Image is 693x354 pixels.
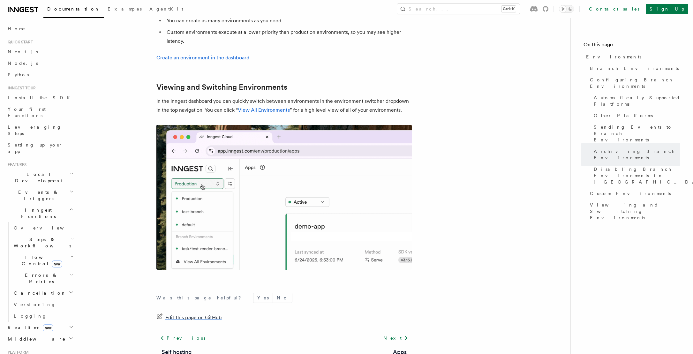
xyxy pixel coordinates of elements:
span: Documentation [47,6,100,11]
a: Branch Environments [587,63,680,74]
a: Custom Environments [587,188,680,199]
a: Sending Events to Branch Environments [591,121,680,146]
img: The environment switcher dropdown menu in the Inngest dashboard [156,125,412,270]
a: Configuring Branch Environments [587,74,680,92]
a: Install the SDK [5,92,75,103]
button: Events & Triggers [5,186,75,204]
button: Yes [253,293,273,303]
p: Was this page helpful? [156,295,245,301]
span: Your first Functions [8,107,46,118]
a: Other Platforms [591,110,680,121]
kbd: Ctrl+K [501,6,516,12]
div: Inngest Functions [5,222,75,322]
a: Contact sales [585,4,643,14]
span: Python [8,72,31,77]
li: You can create as many environments as you need. [165,16,412,25]
span: Other Platforms [594,112,653,119]
span: Configuring Branch Environments [590,77,680,89]
a: Logging [11,310,75,322]
span: Middleware [5,336,66,342]
button: Flow Controlnew [11,252,75,269]
span: Quick start [5,40,33,45]
button: No [273,293,292,303]
a: Overview [11,222,75,234]
a: Viewing and Switching Environments [156,83,287,92]
h4: On this page [584,41,680,51]
span: Automatically Supported Platforms [594,94,680,107]
a: View All Environments [238,107,290,113]
a: AgentKit [146,2,187,17]
button: Errors & Retries [11,269,75,287]
span: Sending Events to Branch Environments [594,124,680,143]
span: Steps & Workflows [11,236,71,249]
a: Setting up your app [5,139,75,157]
a: Leveraging Steps [5,121,75,139]
button: Local Development [5,169,75,186]
span: Errors & Retries [11,272,69,285]
button: Toggle dark mode [559,5,574,13]
button: Search...Ctrl+K [397,4,520,14]
span: Home [8,26,26,32]
button: Realtimenew [5,322,75,333]
li: Custom environments execute at a lower priority than production environments, so you may see high... [165,28,412,46]
button: Inngest Functions [5,204,75,222]
a: Your first Functions [5,103,75,121]
span: Branch Environments [590,65,679,72]
span: Realtime [5,324,53,331]
a: Sign Up [646,4,688,14]
a: Viewing and Switching Environments [587,199,680,223]
span: Environments [586,54,641,60]
span: Flow Control [11,254,70,267]
a: Disabling Branch Environments in [GEOGRAPHIC_DATA] [591,163,680,188]
span: Examples [108,6,142,11]
a: Node.js [5,57,75,69]
span: Cancellation [11,290,66,296]
button: Cancellation [11,287,75,299]
a: Versioning [11,299,75,310]
span: Versioning [14,302,56,307]
a: Next.js [5,46,75,57]
span: new [52,260,62,267]
span: Features [5,162,26,167]
span: Custom Environments [590,190,671,197]
span: Inngest tour [5,86,36,91]
span: Leveraging Steps [8,124,62,136]
a: Next [380,332,412,344]
span: new [43,324,53,331]
span: Next.js [8,49,38,54]
span: Viewing and Switching Environments [590,202,680,221]
span: Inngest Functions [5,207,69,220]
a: Examples [104,2,146,17]
span: Node.js [8,61,38,66]
span: Edit this page on GitHub [165,313,222,322]
a: Automatically Supported Platforms [591,92,680,110]
button: Middleware [5,333,75,345]
span: Events & Triggers [5,189,70,202]
p: In the Inngest dashboard you can quickly switch between environments in the environment switcher ... [156,97,412,115]
a: Create an environment in the dashboard [156,55,249,61]
span: Local Development [5,171,70,184]
span: Install the SDK [8,95,74,100]
a: Home [5,23,75,34]
span: Logging [14,313,47,319]
span: Overview [14,225,79,230]
a: Edit this page on GitHub [156,313,222,322]
a: Previous [156,332,209,344]
a: Environments [584,51,680,63]
a: Archiving Branch Environments [591,146,680,163]
span: Setting up your app [8,142,63,154]
span: Archiving Branch Environments [594,148,680,161]
a: Documentation [43,2,104,18]
button: Steps & Workflows [11,234,75,252]
span: AgentKit [149,6,183,11]
a: Python [5,69,75,80]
